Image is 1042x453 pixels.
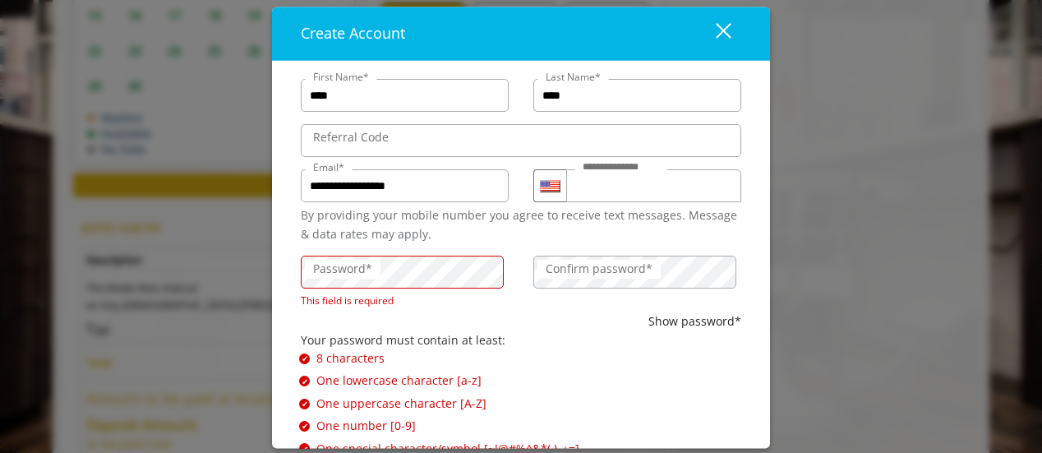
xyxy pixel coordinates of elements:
button: Show password* [648,313,741,331]
span: One number [0-9] [316,418,416,436]
span: 8 characters [316,349,385,367]
label: Last Name* [537,70,609,86]
label: Confirm password* [537,261,661,279]
span: ✔ [302,353,308,366]
span: Create Account [301,24,405,44]
span: One lowercase character [a-z] [316,372,482,391]
div: By providing your mobile number you agree to receive text messages. Message & data rates may apply. [301,207,741,244]
input: ConfirmPassword [533,257,736,289]
label: Referral Code [305,129,397,147]
span: ✔ [302,420,308,433]
button: close dialog [685,17,741,51]
label: First Name* [305,70,377,86]
label: Password* [305,261,380,279]
span: One uppercase character [A-Z] [316,395,486,413]
label: Email* [305,160,353,176]
div: Your password must contain at least: [301,331,741,349]
div: Country [533,170,566,203]
span: ✔ [302,375,308,388]
div: This field is required [301,294,509,309]
div: close dialog [697,21,730,46]
input: ReferralCode [301,125,741,158]
input: Lastname [533,80,741,113]
input: Email [301,170,509,203]
span: ✔ [302,397,308,410]
input: FirstName [301,80,509,113]
input: Password [301,257,504,289]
